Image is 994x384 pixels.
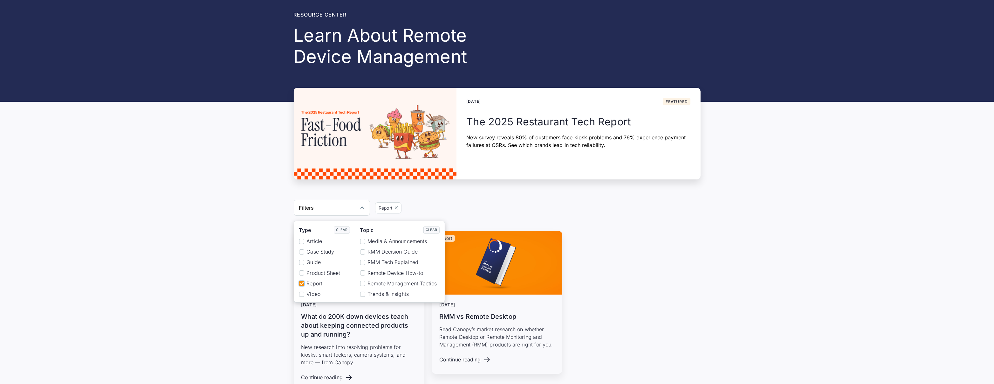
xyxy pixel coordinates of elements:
div: [DATE] [301,302,417,308]
span: Case Study [307,249,334,255]
a: [DATE]FeaturedThe 2025 Restaurant Tech ReportNew survey reveals 80% of customers face kiosk probl... [294,88,701,179]
div: Report [379,205,392,211]
h3: RMM vs Remote Desktop [439,312,555,321]
span: RMM Decision Guide [368,249,418,255]
h1: Learn About Remote Device Management [294,25,528,67]
span: Media & Announcements [368,238,427,244]
span: Remote Device How-to [368,270,423,276]
div: Topic [360,226,374,234]
span: Video [307,291,320,297]
div: Featured [666,100,688,104]
span: Product Sheet [307,270,340,276]
p: New research into resolving problems for kiosks, smart lockers, camera systems, and more — from C... [301,343,417,366]
a: Clear [423,227,439,234]
div: Resource center [294,11,528,18]
div: [DATE] [439,302,555,308]
span: Trends & Insights [368,291,409,297]
span: Report [307,281,322,287]
div: Type [299,226,311,234]
div: [DATE] [467,99,481,104]
nav: Filters [294,221,445,303]
div: Filters [294,200,370,216]
h3: What do 200K down devices teach about keeping connected products up and running? [301,312,417,339]
a: Clear [334,227,350,234]
span: Article [307,238,322,244]
p: New survey reveals 80% of customers face kiosk problems and 76% experience payment failures at QS... [467,134,690,149]
div: Continue reading [439,357,481,363]
h2: The 2025 Restaurant Tech Report [467,115,690,129]
form: Reset [294,200,370,216]
p: Read Canopy’s market research on whether Remote Desktop or Remote Monitoring and Management (RMM)... [439,325,555,348]
span: Remote Management Tactics [368,281,437,287]
div: Filters [299,204,314,212]
span: RMM Tech Explained [368,259,418,265]
a: Report[DATE]RMM vs Remote DesktopRead Canopy’s market research on whether Remote Desktop or Remot... [432,231,562,374]
div: Continue reading [301,374,343,381]
p: Report [438,236,452,241]
span: Guide [307,259,321,265]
